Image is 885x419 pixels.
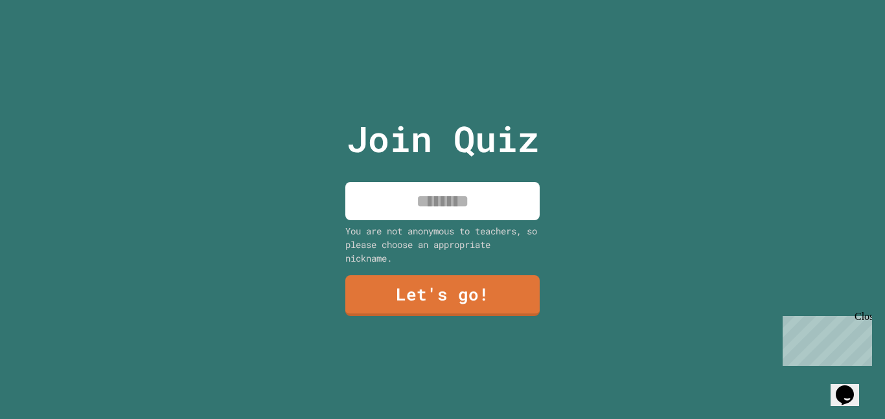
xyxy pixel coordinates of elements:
iframe: chat widget [831,367,872,406]
div: You are not anonymous to teachers, so please choose an appropriate nickname. [345,224,540,265]
p: Join Quiz [347,112,539,166]
div: Chat with us now!Close [5,5,89,82]
a: Let's go! [345,275,540,316]
iframe: chat widget [777,311,872,366]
